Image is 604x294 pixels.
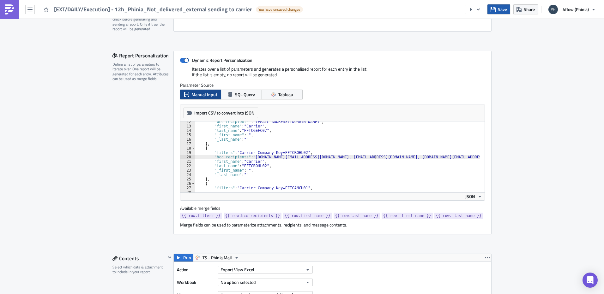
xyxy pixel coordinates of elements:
div: 21 [180,159,195,164]
span: No option selected [220,279,256,285]
div: 17 [180,142,195,146]
body: Rich Text Area. Press ALT-0 for help. [3,3,302,86]
p: please find attached an overview over all transports where status is not set to "delivered". Empt... [3,9,302,30]
div: 19 [180,150,195,155]
span: TS - Phinia Mail [202,254,232,262]
div: 26 [180,181,195,186]
div: 12 [180,120,195,124]
button: SQL Query [221,90,262,99]
img: PushMetrics [4,4,15,15]
span: Save [498,6,507,13]
span: {{ row.bcc_recipients }} [225,213,280,219]
div: Define a list of parameters to iterate over. One report will be generated for each entry. Attribu... [112,62,169,81]
div: 28 [180,190,195,195]
span: Import CSV to convert into JSON [194,109,255,116]
a: {{ row.filters }} [180,213,222,219]
span: Run [183,254,191,262]
div: Select which data & attachment to include in your report. [112,265,166,274]
span: {{ row._first_name }} [383,213,431,219]
a: {{ row._first_name }} [382,213,433,219]
div: 20 [180,155,195,159]
button: Share [513,4,538,14]
div: 25 [180,177,195,181]
div: 27 [180,186,195,190]
div: 22 [180,164,195,168]
span: 4flow (Phinia) [563,6,589,13]
label: Available merge fields [180,205,227,211]
span: {{ row._last_name }} [436,213,482,219]
button: Export View Excel [218,266,313,273]
label: Workbook [177,278,215,287]
button: JSON [463,193,485,200]
div: 24 [180,173,195,177]
div: 14 [180,128,195,133]
button: No option selected [218,279,313,286]
img: Avatar [548,4,559,15]
div: Merge fields can be used to parameterize attachments, recipients, and message contents. [180,222,485,228]
div: 18 [180,146,195,150]
button: TS - Phinia Mail [193,254,241,262]
span: {{ row.filters }} [182,213,220,219]
div: Optionally, perform a condition check before generating and sending a report. Only if true, the r... [112,12,169,32]
span: Export View Excel [220,266,254,273]
button: Import CSV to convert into JSON [184,108,258,118]
label: Action [177,265,215,274]
div: 13 [180,124,195,128]
button: Hide content [166,254,173,261]
span: Manual Input [191,91,217,98]
button: Save [487,4,510,14]
a: {{ row.last_name }} [334,213,380,219]
span: {{ row.last_name }} [335,213,378,219]
button: 4flow (Phinia) [545,3,599,16]
p: In case of questions, please contact us. [3,32,302,37]
strong: Dynamic Report Personalization [192,57,252,63]
button: Run [174,254,193,262]
button: Manual Input [180,90,221,99]
p: With best regards ________________________ PHINIA Control Tower [EMAIL_ADDRESS][DOMAIN_NAME] [3,38,302,59]
a: {{ row.first_name }} [283,213,332,219]
div: 15 [180,133,195,137]
div: Open Intercom Messenger [583,273,598,288]
span: SQL Query [235,91,255,98]
div: Report Personalization [112,51,173,60]
p: Dear All, [3,3,302,8]
span: JSON [465,193,475,200]
span: Share [524,6,535,13]
a: {{ row.bcc_recipients }} [224,213,281,219]
a: {{ row._last_name }} [434,213,483,219]
div: 16 [180,137,195,142]
span: You have unsaved changes [258,7,300,12]
div: 23 [180,168,195,173]
div: Contents [112,254,166,263]
label: Parameter Source [180,82,485,88]
span: [EXT/DAILY/Execution] - 12h_Phinia_Not_delivered_external sending to carrier [54,6,253,13]
span: {{ row.first_name }} [285,213,330,219]
div: Iterates over a list of parameters and generates a personalised report for each entry in the list... [180,66,485,82]
span: Tableau [278,91,293,98]
button: Tableau [262,90,303,99]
